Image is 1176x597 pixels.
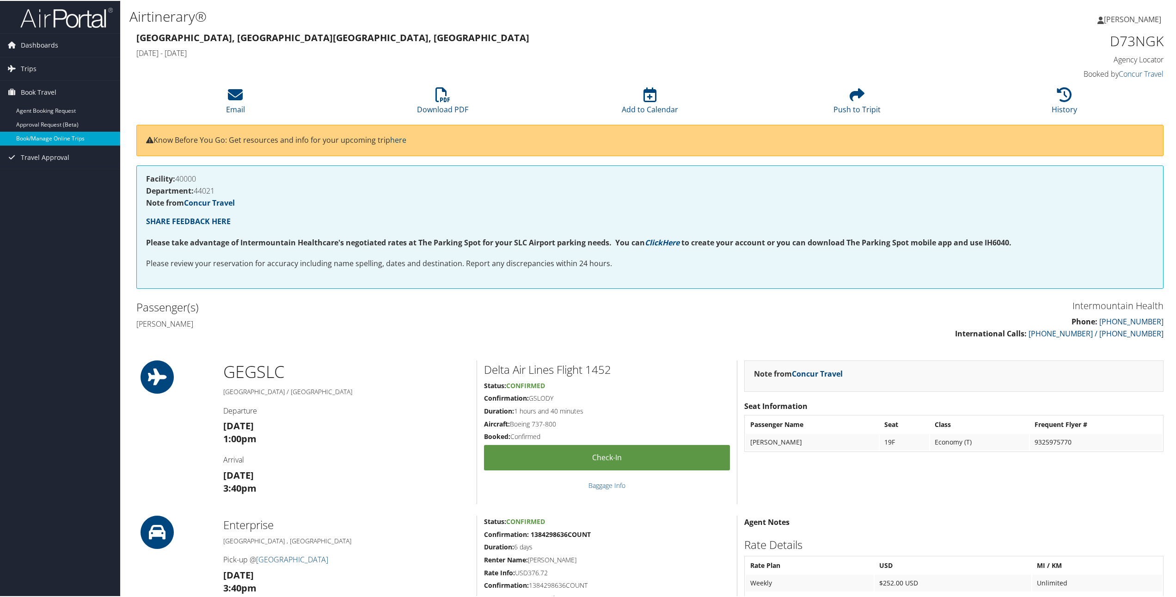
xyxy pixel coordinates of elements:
[1030,415,1162,432] th: Frequent Flyer #
[917,30,1164,50] h1: D73NGK
[136,30,529,43] strong: [GEOGRAPHIC_DATA], [GEOGRAPHIC_DATA] [GEOGRAPHIC_DATA], [GEOGRAPHIC_DATA]
[955,328,1027,338] strong: International Calls:
[21,145,69,168] span: Travel Approval
[681,237,1011,247] strong: to create your account or you can download The Parking Spot mobile app and use IH6040.
[746,574,874,591] td: Weekly
[746,556,874,573] th: Rate Plan
[917,54,1164,64] h4: Agency Locator
[484,419,510,427] strong: Aircraft:
[484,393,529,402] strong: Confirmation:
[136,298,643,314] h2: Passenger(s)
[484,361,730,377] h2: Delta Air Lines Flight 1452
[1032,574,1162,591] td: Unlimited
[146,186,1154,194] h4: 44021
[875,556,1031,573] th: USD
[223,386,470,396] h5: [GEOGRAPHIC_DATA] / [GEOGRAPHIC_DATA]
[484,431,730,440] h5: Confirmed
[1097,5,1170,32] a: [PERSON_NAME]
[833,91,881,114] a: Push to Tripit
[1029,328,1164,338] a: [PHONE_NUMBER] / [PHONE_NUMBER]
[223,359,470,383] h1: GEG SLC
[746,433,879,450] td: [PERSON_NAME]
[1104,13,1161,24] span: [PERSON_NAME]
[484,419,730,428] h5: Boeing 737-800
[223,419,254,431] strong: [DATE]
[223,481,257,493] strong: 3:40pm
[484,580,529,589] strong: Confirmation:
[21,80,56,103] span: Book Travel
[146,134,1154,146] p: Know Before You Go: Get resources and info for your upcoming trip
[223,468,254,481] strong: [DATE]
[484,444,730,469] a: Check-in
[223,405,470,415] h4: Departure
[880,415,929,432] th: Seat
[744,536,1164,552] h2: Rate Details
[390,134,406,144] a: here
[880,433,929,450] td: 19F
[645,237,662,247] a: Click
[1072,316,1097,326] strong: Phone:
[146,174,1154,182] h4: 40000
[146,173,175,183] strong: Facility:
[484,431,510,440] strong: Booked:
[930,433,1029,450] td: Economy (T)
[1119,68,1164,78] a: Concur Travel
[622,91,678,114] a: Add to Calendar
[146,215,231,225] a: SHARE FEEDBACK HERE
[223,536,470,545] h5: [GEOGRAPHIC_DATA] , [GEOGRAPHIC_DATA]
[21,33,58,56] span: Dashboards
[484,393,730,402] h5: GSLODY
[129,6,823,25] h1: Airtinerary®
[917,68,1164,78] h4: Booked by
[21,56,37,79] span: Trips
[754,368,843,378] strong: Note from
[744,516,790,526] strong: Agent Notes
[484,516,506,525] strong: Status:
[1032,556,1162,573] th: MI / KM
[484,380,506,389] strong: Status:
[146,257,1154,269] p: Please review your reservation for accuracy including name spelling, dates and destination. Repor...
[484,542,730,551] h5: 6 days
[223,432,257,444] strong: 1:00pm
[506,380,545,389] span: Confirmed
[588,480,625,489] a: Baggage Info
[484,567,730,577] h5: USD376.72
[20,6,113,28] img: airportal-logo.png
[1030,433,1162,450] td: 9325975770
[746,415,879,432] th: Passenger Name
[484,580,730,589] h5: 1384298636COUNT
[506,516,545,525] span: Confirmed
[146,237,645,247] strong: Please take advantage of Intermountain Healthcare's negotiated rates at The Parking Spot for your...
[417,91,468,114] a: Download PDF
[1052,91,1077,114] a: History
[875,574,1031,591] td: $252.00 USD
[657,298,1164,311] h3: Intermountain Health
[1099,316,1164,326] a: [PHONE_NUMBER]
[484,554,730,564] h5: [PERSON_NAME]
[930,415,1029,432] th: Class
[484,567,515,576] strong: Rate Info:
[223,554,470,564] h4: Pick-up @
[223,454,470,464] h4: Arrival
[744,400,808,410] strong: Seat Information
[223,568,254,580] strong: [DATE]
[484,406,730,415] h5: 1 hours and 40 minutes
[146,197,235,207] strong: Note from
[226,91,245,114] a: Email
[792,368,843,378] a: Concur Travel
[223,516,470,532] h2: Enterprise
[146,185,194,195] strong: Department:
[484,542,514,550] strong: Duration:
[662,237,680,247] a: Here
[184,197,235,207] a: Concur Travel
[256,554,328,564] a: [GEOGRAPHIC_DATA]
[136,318,643,328] h4: [PERSON_NAME]
[484,529,591,538] strong: Confirmation: 1384298636COUNT
[223,581,257,593] strong: 3:40pm
[136,47,903,57] h4: [DATE] - [DATE]
[484,554,528,563] strong: Renter Name:
[484,406,514,414] strong: Duration:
